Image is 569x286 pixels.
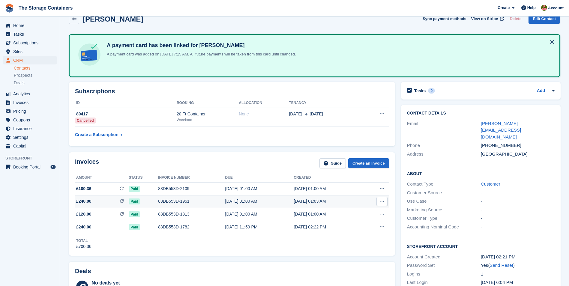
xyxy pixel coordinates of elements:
a: Add [537,88,545,94]
div: [DATE] 01:00 AM [294,211,362,217]
a: menu [3,30,57,38]
a: Contacts [14,65,57,71]
a: Customer [481,181,500,186]
div: [GEOGRAPHIC_DATA] [481,151,555,158]
div: Logins [407,271,481,278]
a: [PERSON_NAME][EMAIL_ADDRESS][DOMAIN_NAME] [481,121,521,139]
a: menu [3,39,57,47]
div: [DATE] 02:21 PM [481,254,555,261]
div: 20 Ft Container [177,111,239,117]
a: Create a Subscription [75,129,122,140]
a: menu [3,116,57,124]
div: Account Created [407,254,481,261]
span: Home [13,21,49,30]
h2: [PERSON_NAME] [83,15,143,23]
span: £120.00 [76,211,91,217]
th: Created [294,173,362,183]
a: menu [3,47,57,56]
time: 2025-06-05 17:04:57 UTC [481,280,513,285]
a: menu [3,90,57,98]
span: Tasks [13,30,49,38]
div: [DATE] 01:00 AM [294,186,362,192]
a: Guide [319,158,346,168]
span: Storefront [5,155,60,161]
a: menu [3,142,57,150]
th: Booking [177,98,239,108]
div: - [481,207,555,213]
div: [DATE] 01:00 AM [225,211,294,217]
img: Kirsty Simpson [541,5,547,11]
a: menu [3,107,57,115]
div: 89417 [75,111,177,117]
h2: Subscriptions [75,88,389,95]
th: Status [129,173,158,183]
th: Allocation [239,98,289,108]
div: 1 [481,271,555,278]
span: Account [548,5,564,11]
span: Paid [129,224,140,230]
img: card-linked-ebf98d0992dc2aeb22e95c0e3c79077019eb2392cfd83c6a337811c24bc77127.svg [77,42,102,67]
div: Yes [481,262,555,269]
a: menu [3,133,57,142]
div: [DATE] 01:00 AM [225,186,294,192]
div: 83DB553D-2109 [158,186,225,192]
span: Settings [13,133,49,142]
div: Customer Source [407,189,481,196]
th: Due [225,173,294,183]
span: Insurance [13,124,49,133]
div: - [481,189,555,196]
div: [PHONE_NUMBER] [481,142,555,149]
a: Preview store [49,163,57,171]
span: Coupons [13,116,49,124]
div: Email [407,120,481,141]
span: Pricing [13,107,49,115]
div: Address [407,151,481,158]
span: Analytics [13,90,49,98]
h2: Deals [75,268,91,275]
th: ID [75,98,177,108]
div: [DATE] 01:03 AM [294,198,362,204]
a: Edit Contact [529,14,560,24]
a: The Storage Containers [16,3,75,13]
div: 0 [428,88,435,94]
span: Invoices [13,98,49,107]
a: Create an Invoice [348,158,389,168]
h2: Tasks [414,88,426,94]
div: Create a Subscription [75,132,118,138]
span: Booking Portal [13,163,49,171]
a: View on Stripe [469,14,505,24]
div: Contact Type [407,181,481,188]
div: Wareham [177,117,239,123]
div: Last Login [407,279,481,286]
span: Create [498,5,510,11]
span: Paid [129,186,140,192]
div: 83DB553D-1782 [158,224,225,230]
div: Phone [407,142,481,149]
span: Help [527,5,536,11]
span: £100.36 [76,186,91,192]
button: Sync payment methods [423,14,466,24]
div: Use Case [407,198,481,205]
div: [DATE] 01:00 AM [225,198,294,204]
a: menu [3,21,57,30]
span: £240.00 [76,198,91,204]
span: Paid [129,198,140,204]
a: Send Reset [490,263,513,268]
span: Subscriptions [13,39,49,47]
h4: A payment card has been linked for [PERSON_NAME] [104,42,296,49]
div: Cancelled [75,118,96,124]
div: [DATE] 11:59 PM [225,224,294,230]
span: Paid [129,211,140,217]
h2: Contact Details [407,111,555,116]
div: - [481,215,555,222]
div: - [481,224,555,231]
div: 83DB553D-1813 [158,211,225,217]
span: [DATE] [310,111,323,117]
th: Amount [75,173,129,183]
span: Sites [13,47,49,56]
a: menu [3,163,57,171]
span: £240.00 [76,224,91,230]
div: £700.36 [76,243,91,250]
div: - [481,198,555,205]
h2: Invoices [75,158,99,168]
